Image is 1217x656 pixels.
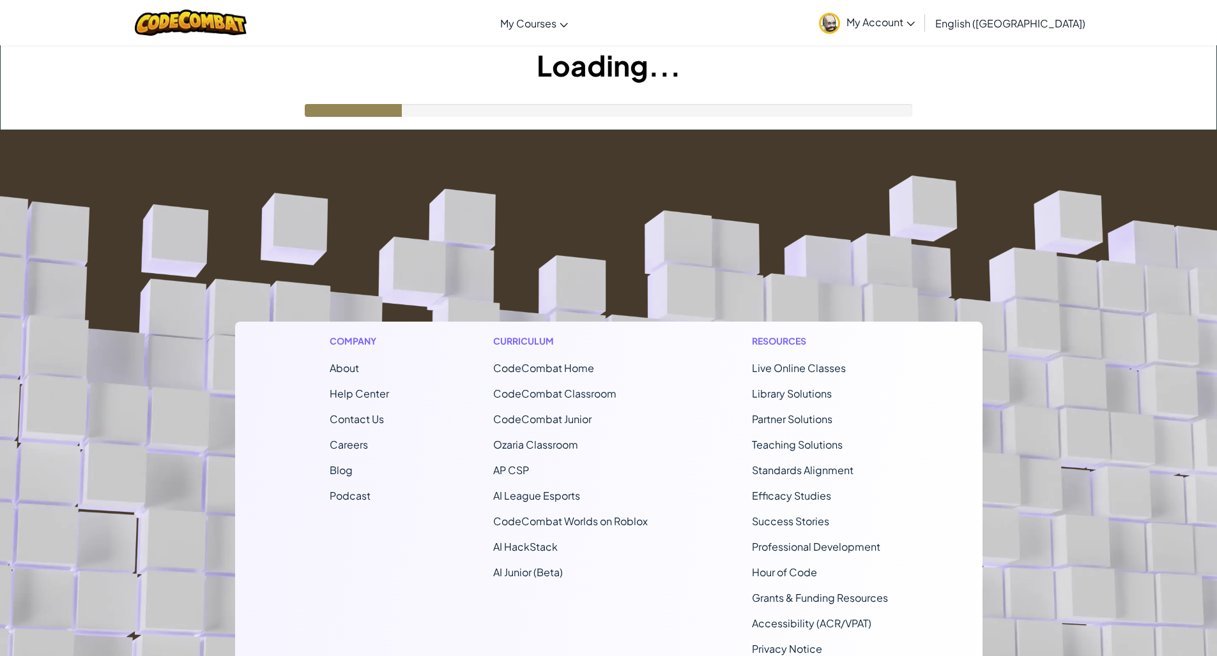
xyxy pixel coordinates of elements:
[493,387,616,400] a: CodeCombat Classroom
[330,438,368,451] a: Careers
[752,387,832,400] a: Library Solutions
[819,13,840,34] img: avatar
[846,15,915,29] span: My Account
[493,334,648,348] h1: Curriculum
[752,591,888,604] a: Grants & Funding Resources
[493,514,648,528] a: CodeCombat Worlds on Roblox
[752,334,888,348] h1: Resources
[493,361,594,375] span: CodeCombat Home
[1,45,1216,85] h1: Loading...
[330,463,353,477] a: Blog
[330,387,389,400] a: Help Center
[330,361,359,375] a: About
[752,565,817,579] a: Hour of Code
[752,616,871,630] a: Accessibility (ACR/VPAT)
[752,489,831,502] a: Efficacy Studies
[752,438,843,451] a: Teaching Solutions
[494,6,574,40] a: My Courses
[752,642,822,655] a: Privacy Notice
[752,540,880,553] a: Professional Development
[493,540,558,553] a: AI HackStack
[493,565,563,579] a: AI Junior (Beta)
[493,412,592,426] a: CodeCombat Junior
[813,3,921,43] a: My Account
[752,463,853,477] a: Standards Alignment
[752,514,829,528] a: Success Stories
[493,489,580,502] a: AI League Esports
[330,334,389,348] h1: Company
[752,361,846,375] a: Live Online Classes
[493,438,578,451] a: Ozaria Classroom
[493,463,529,477] a: AP CSP
[500,17,556,30] span: My Courses
[935,17,1085,30] span: English ([GEOGRAPHIC_DATA])
[135,10,247,36] img: CodeCombat logo
[330,412,384,426] span: Contact Us
[929,6,1092,40] a: English ([GEOGRAPHIC_DATA])
[752,412,832,426] a: Partner Solutions
[330,489,371,502] a: Podcast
